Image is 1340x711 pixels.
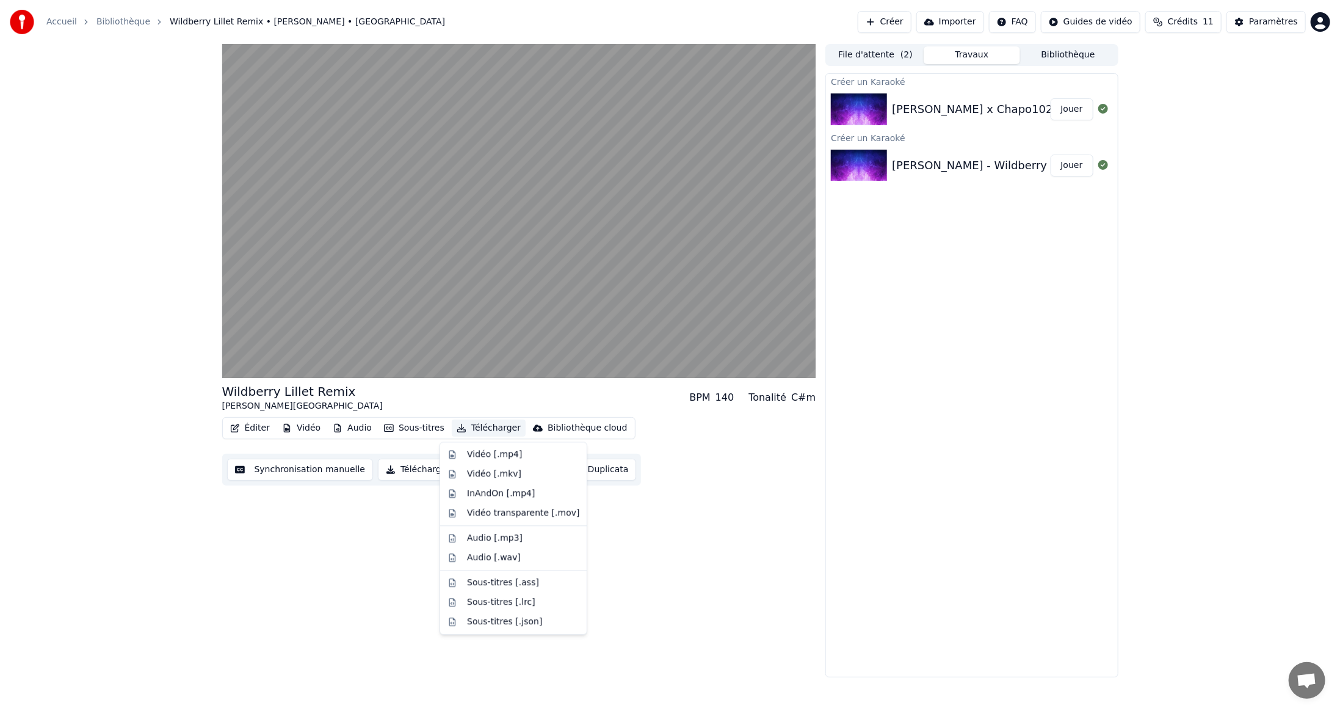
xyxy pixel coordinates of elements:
button: Audio [328,420,377,437]
a: Accueil [46,16,77,28]
div: Wildberry Lillet Remix [222,383,383,400]
div: Audio [.mp3] [467,532,523,544]
div: BPM [689,390,710,405]
div: Paramètres [1249,16,1298,28]
button: Éditer [225,420,275,437]
button: Télécharger la vidéo [378,459,494,481]
div: Vidéo transparente [.mov] [467,507,579,519]
span: Crédits [1168,16,1198,28]
button: Guides de vidéo [1041,11,1140,33]
div: Bibliothèque cloud [548,422,627,434]
div: Créer un Karaoké [826,74,1117,89]
span: 11 [1203,16,1214,28]
div: Tonalité [748,390,786,405]
button: Synchronisation manuelle [227,459,374,481]
div: Vidéo [.mkv] [467,468,521,480]
button: Importer [916,11,984,33]
button: FAQ [989,11,1036,33]
button: Sous-titres [379,420,449,437]
div: Sous-titres [.json] [467,616,542,628]
span: ( 2 ) [900,49,913,61]
div: InAndOn [.mp4] [467,487,535,500]
div: Sous-titres [.lrc] [467,596,535,608]
img: youka [10,10,34,34]
button: Créer [858,11,911,33]
button: Bibliothèque [1020,46,1117,64]
span: Wildberry Lillet Remix • [PERSON_NAME] • [GEOGRAPHIC_DATA] [170,16,445,28]
button: Paramètres [1226,11,1306,33]
div: Vidéo [.mp4] [467,448,522,461]
div: 140 [715,390,734,405]
button: Travaux [924,46,1020,64]
div: [PERSON_NAME][GEOGRAPHIC_DATA] [222,400,383,412]
button: Jouer [1051,155,1093,177]
button: File d'attente [827,46,924,64]
button: Crédits11 [1145,11,1222,33]
div: C#m [791,390,816,405]
div: Ouvrir le chat [1289,662,1325,699]
button: Jouer [1051,98,1093,120]
a: Bibliothèque [96,16,150,28]
div: [PERSON_NAME] - Wildberry Lillet Remix feat. Juju (Official Music Video) [892,157,1286,174]
div: Créer un Karaoké [826,130,1117,145]
nav: breadcrumb [46,16,445,28]
div: Sous-titres [.ass] [467,577,539,589]
button: Vidéo [277,420,325,437]
div: Audio [.wav] [467,552,521,564]
div: [PERSON_NAME] x Chapo102 - Ich [PERSON_NAME] dich (Official Music Video) [892,101,1320,118]
button: Télécharger [452,420,526,437]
